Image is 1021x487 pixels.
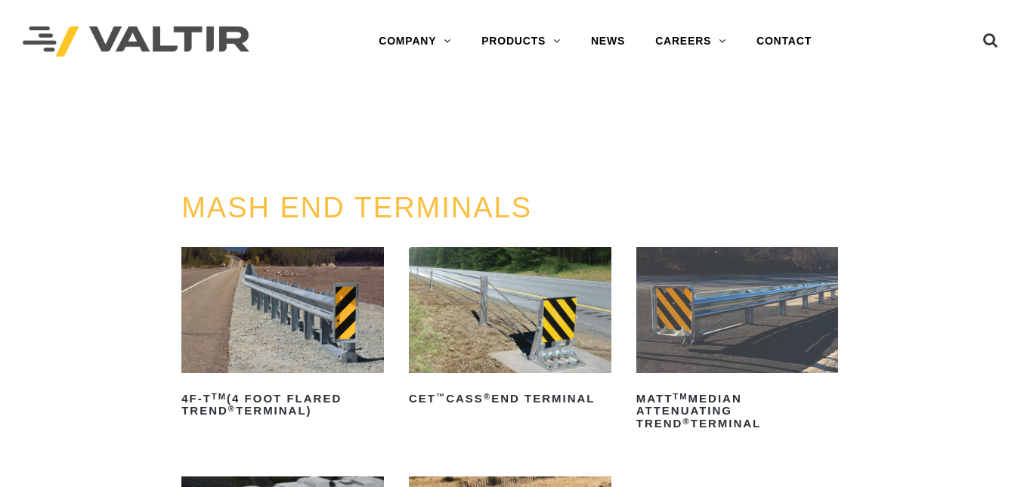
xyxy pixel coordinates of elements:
[181,387,384,423] h2: 4F-T (4 Foot Flared TREND Terminal)
[436,392,446,401] sup: ™
[741,26,827,57] a: CONTACT
[636,387,839,436] h2: MATT Median Attenuating TREND Terminal
[409,247,611,411] a: CET™CASS®End Terminal
[364,26,466,57] a: COMPANY
[181,192,532,223] a: MASH END TERMINALS
[466,26,576,57] a: PRODUCTS
[673,392,688,401] sup: TM
[636,247,839,436] a: MATTTMMedian Attenuating TREND®Terminal
[640,26,741,57] a: CAREERS
[228,404,236,413] sup: ®
[181,247,384,423] a: 4F-TTM(4 Foot Flared TREND®Terminal)
[23,26,249,57] img: Valtir
[576,26,640,57] a: NEWS
[682,417,690,426] sup: ®
[484,392,491,401] sup: ®
[212,392,227,401] sup: TM
[409,387,611,411] h2: CET CASS End Terminal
